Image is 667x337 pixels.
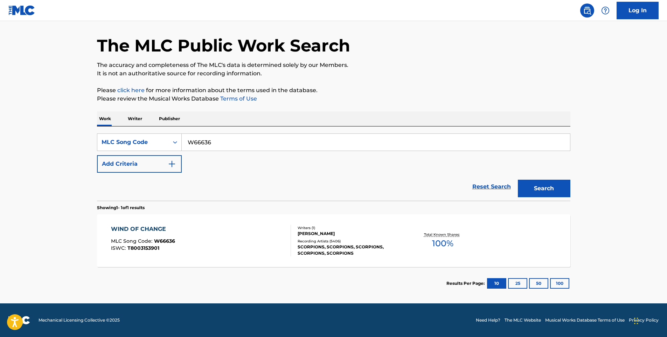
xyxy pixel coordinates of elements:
img: 9d2ae6d4665cec9f34b9.svg [168,160,176,168]
p: Writer [126,111,144,126]
span: 100 % [432,237,453,250]
button: Add Criteria [97,155,182,173]
p: It is not an authoritative source for recording information. [97,69,570,78]
span: T8003153901 [127,245,159,251]
img: search [583,6,591,15]
span: MLC Song Code : [111,238,154,244]
p: The accuracy and completeness of The MLC's data is determined solely by our Members. [97,61,570,69]
button: 50 [529,278,548,289]
a: Reset Search [469,179,514,194]
p: Results Per Page: [446,280,486,287]
div: WIND OF CHANGE [111,225,175,233]
button: 100 [550,278,569,289]
a: Privacy Policy [629,317,659,323]
a: Terms of Use [219,95,257,102]
p: Please review the Musical Works Database [97,95,570,103]
a: click here [117,87,145,94]
a: Log In [617,2,659,19]
a: Need Help? [476,317,500,323]
span: W66636 [154,238,175,244]
span: ISWC : [111,245,127,251]
div: Drag [634,310,638,331]
button: Search [518,180,570,197]
div: Help [598,4,612,18]
img: MLC Logo [8,5,35,15]
div: Writers ( 1 ) [298,225,403,231]
a: WIND OF CHANGEMLC Song Code:W66636ISWC:T8003153901Writers (1)[PERSON_NAME]Recording Artists (5406... [97,214,570,267]
a: The MLC Website [505,317,541,323]
p: Total Known Shares: [424,232,461,237]
button: 25 [508,278,527,289]
p: Work [97,111,113,126]
div: SCORPIONS, SCORPIONS, SCORPIONS, SCORPIONS, SCORPIONS [298,244,403,256]
img: logo [8,316,30,324]
button: 10 [487,278,506,289]
h1: The MLC Public Work Search [97,35,350,56]
form: Search Form [97,133,570,201]
div: Recording Artists ( 5406 ) [298,239,403,244]
a: Public Search [580,4,594,18]
span: Mechanical Licensing Collective © 2025 [39,317,120,323]
a: Musical Works Database Terms of Use [545,317,625,323]
p: Showing 1 - 1 of 1 results [97,205,145,211]
iframe: Chat Widget [632,303,667,337]
div: MLC Song Code [102,138,165,146]
div: [PERSON_NAME] [298,231,403,237]
p: Please for more information about the terms used in the database. [97,86,570,95]
p: Publisher [157,111,182,126]
img: help [601,6,610,15]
